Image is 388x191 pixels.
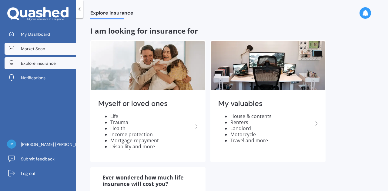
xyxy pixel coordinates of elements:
span: [PERSON_NAME] [PERSON_NAME] [21,141,88,147]
li: Travel and more... [230,137,313,143]
li: Disability and more... [110,143,193,150]
span: Explore insurance [90,10,133,18]
span: Explore insurance [21,60,56,66]
h2: Myself or loved ones [98,99,193,108]
a: [PERSON_NAME] [PERSON_NAME] [5,138,76,150]
li: Renters [230,119,313,125]
a: Explore insurance [5,57,76,69]
span: Submit feedback [21,156,55,162]
span: Notifications [21,75,45,81]
li: Trauma [110,119,193,125]
a: Notifications [5,72,76,84]
a: Log out [5,167,76,179]
li: Landlord [230,125,313,131]
img: 866bc88e06f2465cc273f30665d7ec87 [7,140,16,149]
li: House & contents [230,113,313,119]
li: Mortgage repayment [110,137,193,143]
a: Market Scan [5,43,76,55]
li: Health [110,125,193,131]
img: My valuables [211,41,325,90]
li: Income protection [110,131,193,137]
img: Myself or loved ones [91,41,205,90]
a: Submit feedback [5,153,76,165]
h2: My valuables [218,99,313,108]
span: I am looking for insurance for [90,26,198,36]
a: My Dashboard [5,28,76,40]
span: My Dashboard [21,31,50,37]
div: Ever wondered how much life insurance will cost you? [102,174,193,187]
li: Motorcycle [230,131,313,137]
span: Market Scan [21,46,45,52]
span: Log out [21,170,35,176]
li: Life [110,113,193,119]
